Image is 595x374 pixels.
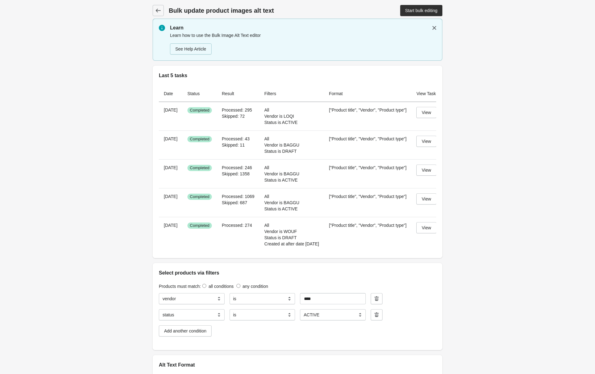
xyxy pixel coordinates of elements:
[416,136,436,147] a: View
[405,8,437,13] div: Start bulk editing
[217,130,259,159] td: Processed: 43 Skipped: 11
[422,139,431,144] div: View
[159,325,212,337] button: Add another condition
[175,46,206,51] div: See Help Article
[243,284,268,289] label: any condition
[422,110,431,115] div: View
[422,168,431,173] div: View
[324,159,411,188] td: ["Product title", "Vendor", "Product type"]
[259,130,324,159] td: All Vendor is BAGGU Status is DRAFT
[159,217,182,252] th: [DATE]
[187,136,212,142] span: Completed
[208,284,234,289] label: all conditions
[416,165,436,176] a: View
[411,86,441,102] th: View Task
[159,130,182,159] th: [DATE]
[159,72,436,79] h2: Last 5 tasks
[422,196,431,201] div: View
[259,102,324,130] td: All Vendor is LOQI Status is ACTIVE
[400,5,442,16] a: Start bulk editing
[324,217,411,252] td: ["Product title", "Vendor", "Product type"]
[159,86,182,102] th: Date
[217,217,259,252] td: Processed: 274
[170,32,436,55] div: Learn how to use the Bulk Image Alt Text editor
[159,283,436,289] div: Products must match:
[159,361,436,369] h2: Alt Text Format
[324,86,411,102] th: Format
[159,159,182,188] th: [DATE]
[416,193,436,205] a: View
[217,159,259,188] td: Processed: 246 Skipped: 1358
[169,6,332,15] h1: Bulk update product images alt text
[324,188,411,217] td: ["Product title", "Vendor", "Product type"]
[182,86,217,102] th: Status
[170,43,212,55] a: See Help Article
[324,130,411,159] td: ["Product title", "Vendor", "Product type"]
[422,225,431,230] div: View
[217,102,259,130] td: Processed: 295 Skipped: 72
[159,188,182,217] th: [DATE]
[159,269,436,277] h2: Select products via filters
[164,328,206,333] div: Add another condition
[170,24,436,32] p: Learn
[324,102,411,130] td: ["Product title", "Vendor", "Product type"]
[159,102,182,130] th: [DATE]
[259,217,324,252] td: All Vendor is WOUF Status is DRAFT Created at after date [DATE]
[259,188,324,217] td: All Vendor is BAGGU Status is ACTIVE
[217,188,259,217] td: Processed: 1069 Skipped: 687
[259,86,324,102] th: Filters
[217,86,259,102] th: Result
[259,159,324,188] td: All Vendor is BAGGU Status is ACTIVE
[187,222,212,229] span: Completed
[416,222,436,233] a: View
[187,165,212,171] span: Completed
[416,107,436,118] a: View
[187,107,212,113] span: Completed
[187,194,212,200] span: Completed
